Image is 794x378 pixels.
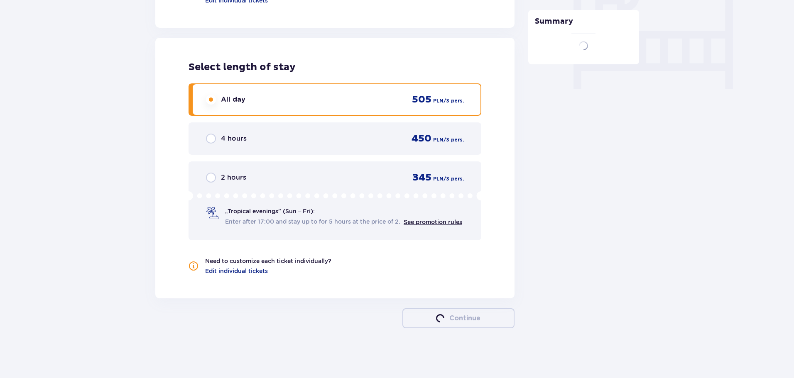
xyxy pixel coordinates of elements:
[225,207,315,215] span: „Tropical evenings" (Sun – Fri):
[434,312,446,324] img: loader
[221,95,245,104] span: All day
[528,17,640,33] p: Summary
[444,136,464,144] span: / 3 pers.
[225,217,400,226] span: Enter after 17:00 and stay up to for 5 hours at the price of 2.
[205,267,268,275] a: Edit individual tickets
[221,173,246,182] span: 2 hours
[404,219,462,225] a: See promotion rules
[205,257,331,265] p: Need to customize each ticket individually?
[412,93,431,106] span: 505
[433,175,444,183] span: PLN
[402,308,515,328] button: loaderContinue
[221,134,247,143] span: 4 hours
[189,61,481,73] h2: Select length of stay
[433,97,444,105] span: PLN
[576,38,591,53] img: loader
[449,314,480,323] p: Continue
[444,97,464,105] span: / 3 pers.
[444,175,464,183] span: / 3 pers.
[412,132,431,145] span: 450
[433,136,444,144] span: PLN
[412,171,431,184] span: 345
